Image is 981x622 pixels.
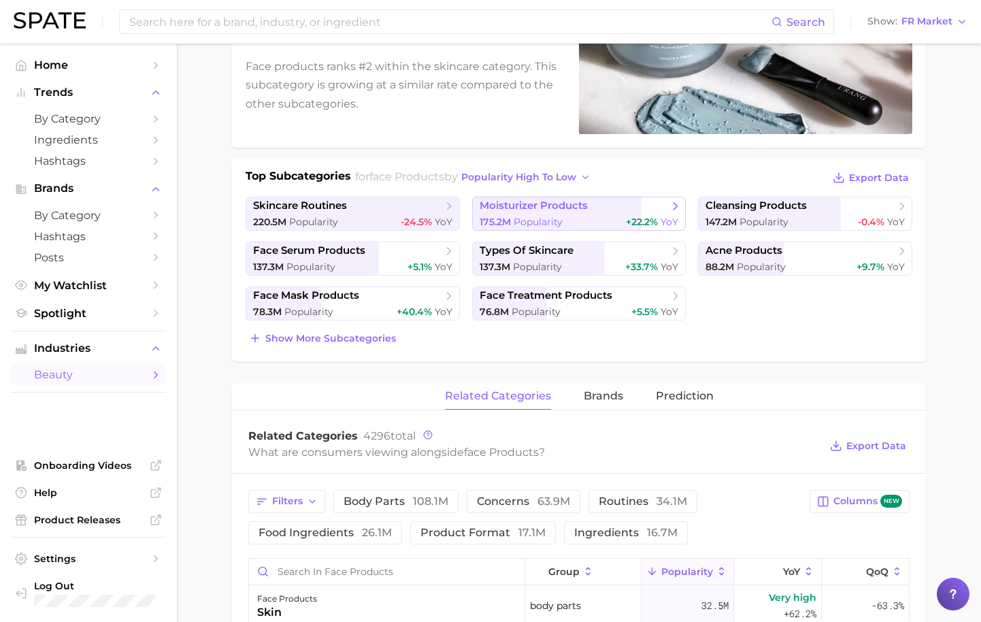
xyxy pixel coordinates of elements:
[887,216,905,228] span: YoY
[858,216,884,228] span: -0.4%
[705,244,782,257] span: acne products
[11,205,166,226] a: by Category
[246,57,563,113] p: Face products ranks #2 within the skincare category. This subcategory is growing at a similar rat...
[514,216,563,228] span: Popularity
[34,182,143,195] span: Brands
[34,154,143,167] span: Hashtags
[257,604,317,621] div: skin
[464,446,539,459] span: face products
[11,129,166,150] a: Ingredients
[784,606,816,622] span: +62.2%
[477,496,570,507] span: concerns
[362,526,392,539] span: 26.1m
[248,443,820,461] div: What are consumers viewing alongside ?
[11,54,166,76] a: Home
[11,108,166,129] a: by Category
[369,170,444,183] span: face products
[827,436,910,455] button: Export Data
[698,197,912,231] a: cleansing products147.2m Popularity-0.4% YoY
[259,527,392,538] span: food ingredients
[11,178,166,199] button: Brands
[34,307,143,320] span: Spotlight
[480,199,588,212] span: moisturizer products
[34,230,143,243] span: Hashtags
[822,559,909,585] button: QoQ
[11,275,166,296] a: My Watchlist
[480,216,511,228] span: 175.2m
[480,244,573,257] span: types of skincare
[810,490,910,513] button: Columnsnew
[246,287,460,321] a: face mask products78.3m Popularity+40.4% YoY
[265,333,396,344] span: Show more subcategories
[272,495,303,507] span: Filters
[249,559,525,585] input: Search in face products
[833,495,902,508] span: Columns
[11,576,166,611] a: Log out. Currently logged in with e-mail jkno@cosmax.com.
[472,287,686,321] a: face treatment products76.8m Popularity+5.5% YoY
[34,342,143,355] span: Industries
[661,566,713,577] span: Popularity
[11,455,166,476] a: Onboarding Videos
[734,559,822,585] button: YoY
[363,429,416,442] span: total
[846,440,906,452] span: Export Data
[34,59,143,71] span: Home
[11,549,166,569] a: Settings
[401,216,432,228] span: -24.5%
[246,329,399,348] button: Show more subcategories
[705,216,737,228] span: 147.2m
[866,566,888,577] span: QoQ
[786,16,825,29] span: Search
[435,306,452,318] span: YoY
[458,168,595,186] button: popularity high to low
[887,261,905,273] span: YoY
[257,591,317,607] div: face products
[783,566,800,577] span: YoY
[286,261,335,273] span: Popularity
[34,553,143,565] span: Settings
[248,490,325,513] button: Filters
[867,18,897,25] span: Show
[661,306,678,318] span: YoY
[284,306,333,318] span: Popularity
[289,216,338,228] span: Popularity
[705,199,807,212] span: cleansing products
[344,496,448,507] span: body parts
[857,261,884,273] span: +9.7%
[871,598,904,614] span: -63.3%
[11,226,166,247] a: Hashtags
[513,261,562,273] span: Popularity
[34,580,155,592] span: Log Out
[11,150,166,171] a: Hashtags
[246,168,351,189] h1: Top Subcategories
[769,589,816,606] span: Very high
[34,133,143,146] span: Ingredients
[435,216,452,228] span: YoY
[253,261,284,273] span: 137.3m
[480,306,509,318] span: 76.8m
[253,216,286,228] span: 220.5m
[829,168,912,187] button: Export Data
[701,598,729,614] span: 32.5m
[397,306,432,318] span: +40.4%
[737,261,786,273] span: Popularity
[253,199,347,212] span: skincare routines
[34,459,143,472] span: Onboarding Videos
[34,368,143,381] span: beauty
[698,242,912,276] a: acne products88.2m Popularity+9.7% YoY
[11,510,166,530] a: Product Releases
[525,559,641,585] button: group
[642,559,734,585] button: Popularity
[530,598,581,614] span: body parts
[34,112,143,125] span: by Category
[537,495,570,508] span: 63.9m
[647,526,678,539] span: 16.7m
[11,303,166,324] a: Spotlight
[355,170,595,183] span: for by
[11,247,166,268] a: Posts
[445,390,551,402] span: related categories
[480,261,510,273] span: 137.3m
[246,197,460,231] a: skincare routines220.5m Popularity-24.5% YoY
[11,338,166,359] button: Industries
[34,514,143,526] span: Product Releases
